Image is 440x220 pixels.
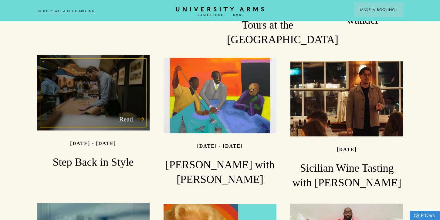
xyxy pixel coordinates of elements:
[414,213,419,218] img: Privacy
[354,2,403,17] button: Make a BookingArrow icon
[360,7,397,12] span: Make a Booking
[337,147,357,152] p: [DATE]
[395,9,397,11] img: Arrow icon
[290,61,403,190] a: image-355bcd608be52875649006e991f2f084e25f54a8-2832x1361-jpg [DATE] Sicilian Wine Tasting with [P...
[164,158,276,187] h3: [PERSON_NAME] with [PERSON_NAME]
[37,155,150,170] h3: Step Back in Style
[197,143,243,149] p: [DATE] - [DATE]
[410,211,440,220] a: Privacy
[70,141,116,146] p: [DATE] - [DATE]
[164,58,276,187] a: image-25df3ec9b37ea750cd6960da82533a974e7a0873-2560x2498-jpg [DATE] - [DATE] [PERSON_NAME] with [...
[227,3,308,47] h3: Free Expert Led Tours at the [GEOGRAPHIC_DATA]
[290,161,403,190] h3: Sicilian Wine Tasting with [PERSON_NAME]
[176,7,264,16] a: Home
[37,55,150,170] a: Read image-7be44839b400e9dd94b2cafbada34606da4758ad-8368x5584-jpg [DATE] - [DATE] Step Back in Style
[37,9,95,14] a: 3D TOUR:TAKE A LOOK AROUND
